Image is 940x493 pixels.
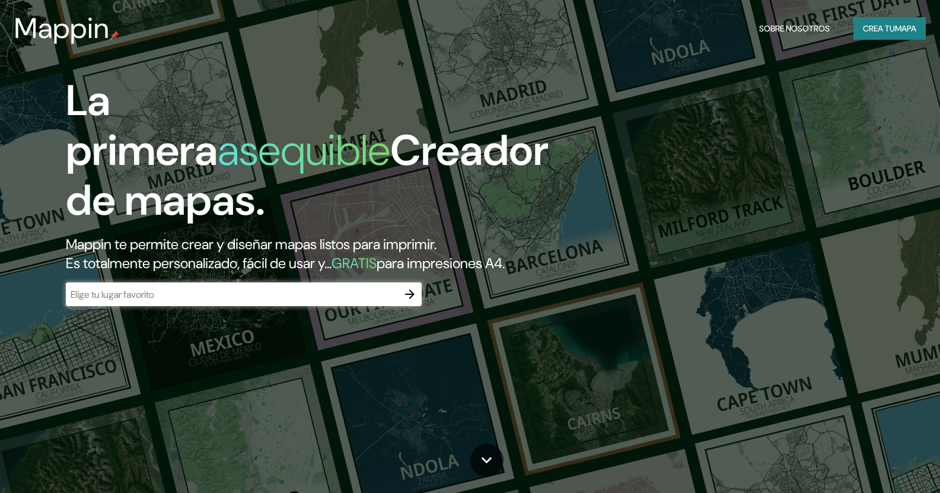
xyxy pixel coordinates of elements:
[66,288,398,301] input: Elige tu lugar favorito
[332,254,377,272] font: GRATIS
[66,235,436,253] font: Mappin te permite crear y diseñar mapas listos para imprimir.
[66,73,218,178] font: La primera
[863,23,895,34] font: Crea tu
[759,23,830,34] font: Sobre nosotros
[377,254,505,272] font: para impresiones A4.
[14,9,110,47] font: Mappin
[66,254,332,272] font: Es totalmente personalizado, fácil de usar y...
[895,23,916,34] font: mapa
[754,17,834,40] button: Sobre nosotros
[853,17,926,40] button: Crea tumapa
[66,123,549,228] font: Creador de mapas.
[218,123,390,178] font: asequible
[110,31,119,40] img: pin de mapeo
